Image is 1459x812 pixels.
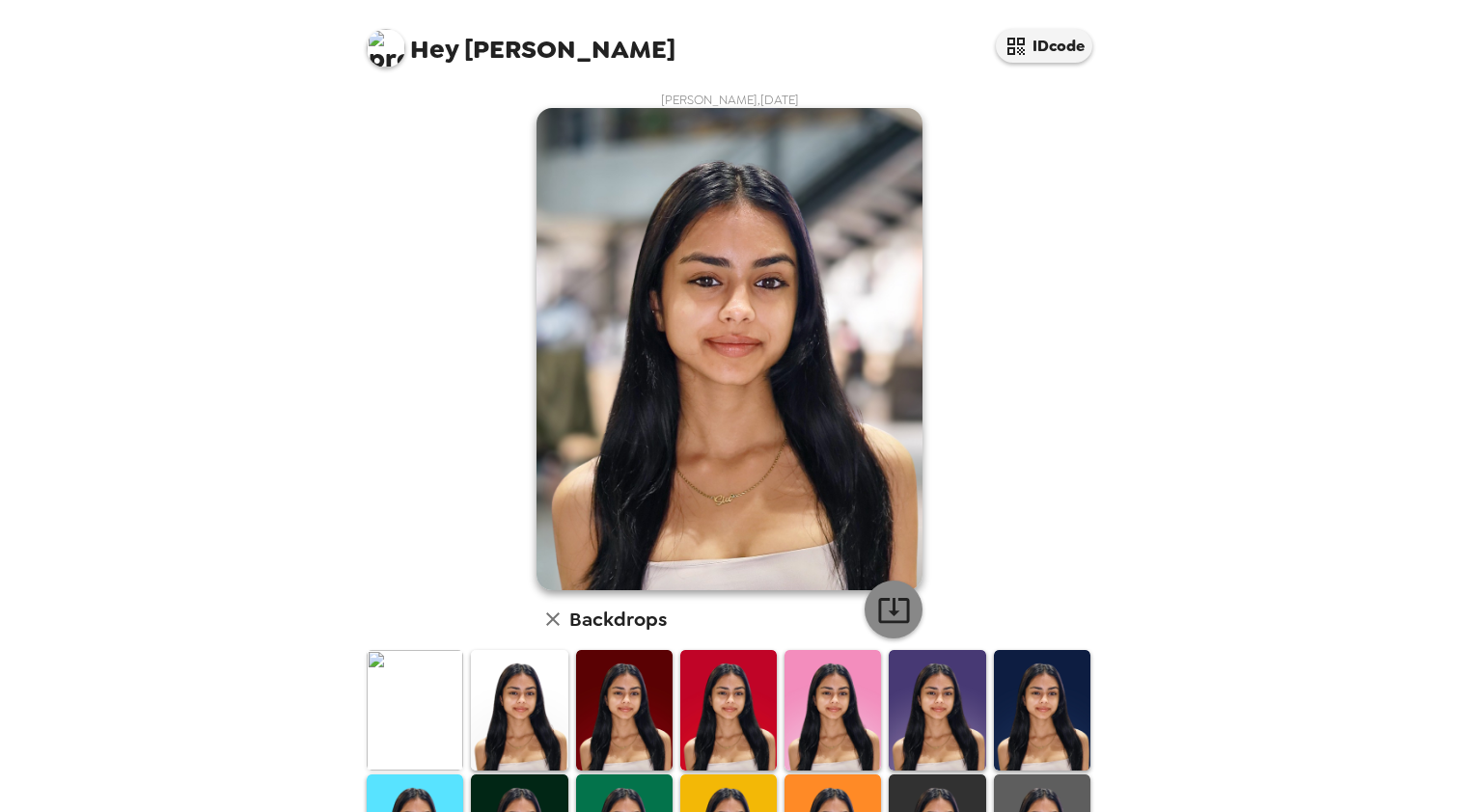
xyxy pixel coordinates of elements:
[661,92,799,108] span: [PERSON_NAME] , [DATE]
[367,19,675,63] span: [PERSON_NAME]
[996,29,1092,63] button: IDcode
[410,32,458,67] span: Hey
[367,29,405,68] img: profile pic
[569,604,667,635] h6: Backdrops
[367,650,463,771] img: Original
[537,108,922,590] img: user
